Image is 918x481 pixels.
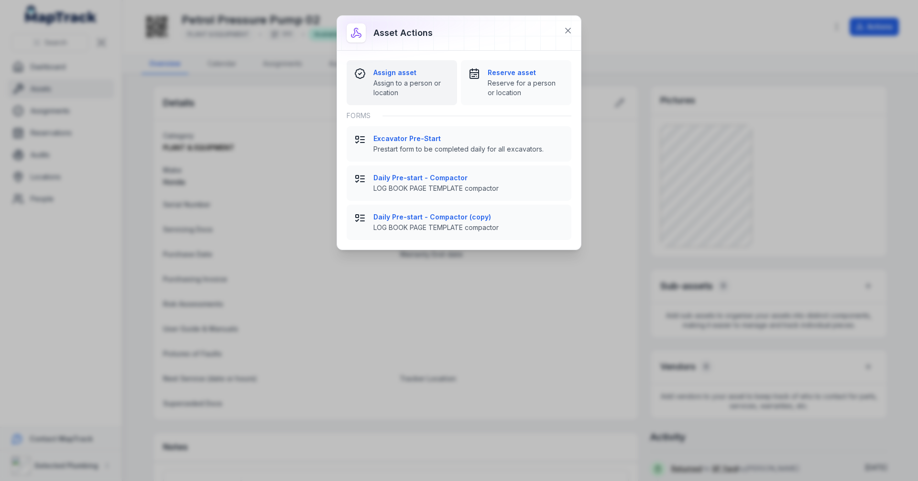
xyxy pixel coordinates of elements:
span: Assign to a person or location [373,78,449,98]
span: Reserve for a person or location [488,78,564,98]
span: Prestart form to be completed daily for all excavators. [373,144,564,154]
button: Reserve assetReserve for a person or location [461,60,571,105]
strong: Excavator Pre-Start [373,134,564,143]
h3: Asset actions [373,26,433,40]
strong: Daily Pre-start - Compactor [373,173,564,183]
span: LOG BOOK PAGE TEMPLATE compactor [373,184,564,193]
button: Assign assetAssign to a person or location [347,60,457,105]
span: LOG BOOK PAGE TEMPLATE compactor [373,223,564,232]
strong: Assign asset [373,68,449,77]
strong: Daily Pre-start - Compactor (copy) [373,212,564,222]
div: Forms [347,105,571,126]
button: Daily Pre-start - Compactor (copy)LOG BOOK PAGE TEMPLATE compactor [347,205,571,240]
button: Excavator Pre-StartPrestart form to be completed daily for all excavators. [347,126,571,162]
strong: Reserve asset [488,68,564,77]
button: Daily Pre-start - CompactorLOG BOOK PAGE TEMPLATE compactor [347,165,571,201]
